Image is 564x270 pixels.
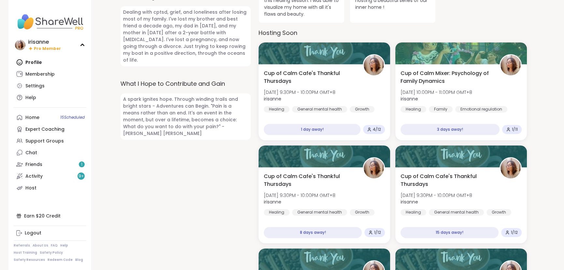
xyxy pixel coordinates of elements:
[401,227,499,238] div: 15 days away!
[25,150,37,156] div: Chat
[512,127,518,132] span: 1 / 11
[292,106,347,112] div: General mental health
[364,158,384,178] img: irisanne
[364,55,384,75] img: irisanne
[33,243,48,248] a: About Us
[264,227,362,238] div: 8 days away!
[25,83,45,89] div: Settings
[374,230,381,235] span: 1 / 12
[28,38,61,46] div: irisanne
[120,93,251,140] span: A spark ignites hope. Through winding trails and bright stars - Adventures can Begin. "Pain is a ...
[455,106,507,112] div: Emotional regulation
[350,106,374,112] div: Growth
[511,230,518,235] span: 1 / 12
[259,28,527,37] h3: Hosting Soon
[401,199,418,205] b: irisanne
[14,258,45,262] a: Safety Resources
[264,89,335,96] span: [DATE] 9:30PM - 10:00PM GMT+8
[14,135,86,147] a: Support Groups
[14,182,86,194] a: Host
[15,40,25,50] img: irisanne
[401,69,492,85] span: Cup of Calm Mixer: Psychology of Family Dynamics
[25,185,36,191] div: Host
[401,96,418,102] b: irisanne
[25,114,39,121] div: Home
[486,209,511,216] div: Growth
[264,209,289,216] div: Healing
[429,209,484,216] div: General mental health
[75,258,83,262] a: Blog
[292,209,347,216] div: General mental health
[78,173,84,179] span: 9 +
[14,210,86,222] div: Earn $20 Credit
[14,68,86,80] a: Membership
[14,10,86,33] img: ShareWell Nav Logo
[81,162,82,167] span: 1
[25,126,64,133] div: Expert Coaching
[60,115,85,120] span: 15 Scheduled
[429,106,453,112] div: Family
[264,172,356,188] span: Cup of Calm Cafe's Thankful Thursdays
[25,173,43,180] div: Activity
[401,106,426,112] div: Healing
[14,147,86,158] a: Chat
[14,227,86,239] a: Logout
[14,250,37,255] a: Host Training
[51,243,58,248] a: FAQ
[501,55,521,75] img: irisanne
[401,124,500,135] div: 3 days away!
[401,209,426,216] div: Healing
[120,6,251,66] span: Dealing with cptsd, grief, and loneliness after losing most of my family. I've lost my brother an...
[264,192,335,199] span: [DATE] 9:30PM - 10:00PM GMT+8
[34,46,61,52] span: Pro Member
[25,230,41,236] div: Logout
[14,80,86,92] a: Settings
[14,243,30,248] a: Referrals
[401,192,472,199] span: [DATE] 9:30PM - 10:00PM GMT+8
[14,158,86,170] a: Friends1
[14,112,86,123] a: Home15Scheduled
[264,69,356,85] span: Cup of Calm Cafe's Thankful Thursdays
[14,170,86,182] a: Activity9+
[264,96,281,102] b: irisanne
[48,258,73,262] a: Redeem Code
[40,250,63,255] a: Safety Policy
[14,92,86,103] a: Help
[25,161,42,168] div: Friends
[25,138,64,144] div: Support Groups
[401,89,472,96] span: [DATE] 10:00PM - 11:00PM GMT+8
[501,158,521,178] img: irisanne
[350,209,374,216] div: Growth
[373,127,381,132] span: 4 / 12
[264,199,281,205] b: irisanne
[25,71,55,78] div: Membership
[264,106,289,112] div: Healing
[401,172,492,188] span: Cup of Calm Cafe's Thankful Thursdays
[264,124,360,135] div: 1 day away!
[60,243,68,248] a: Help
[25,95,36,101] div: Help
[120,79,251,88] label: What I Hope to Contribute and Gain
[14,123,86,135] a: Expert Coaching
